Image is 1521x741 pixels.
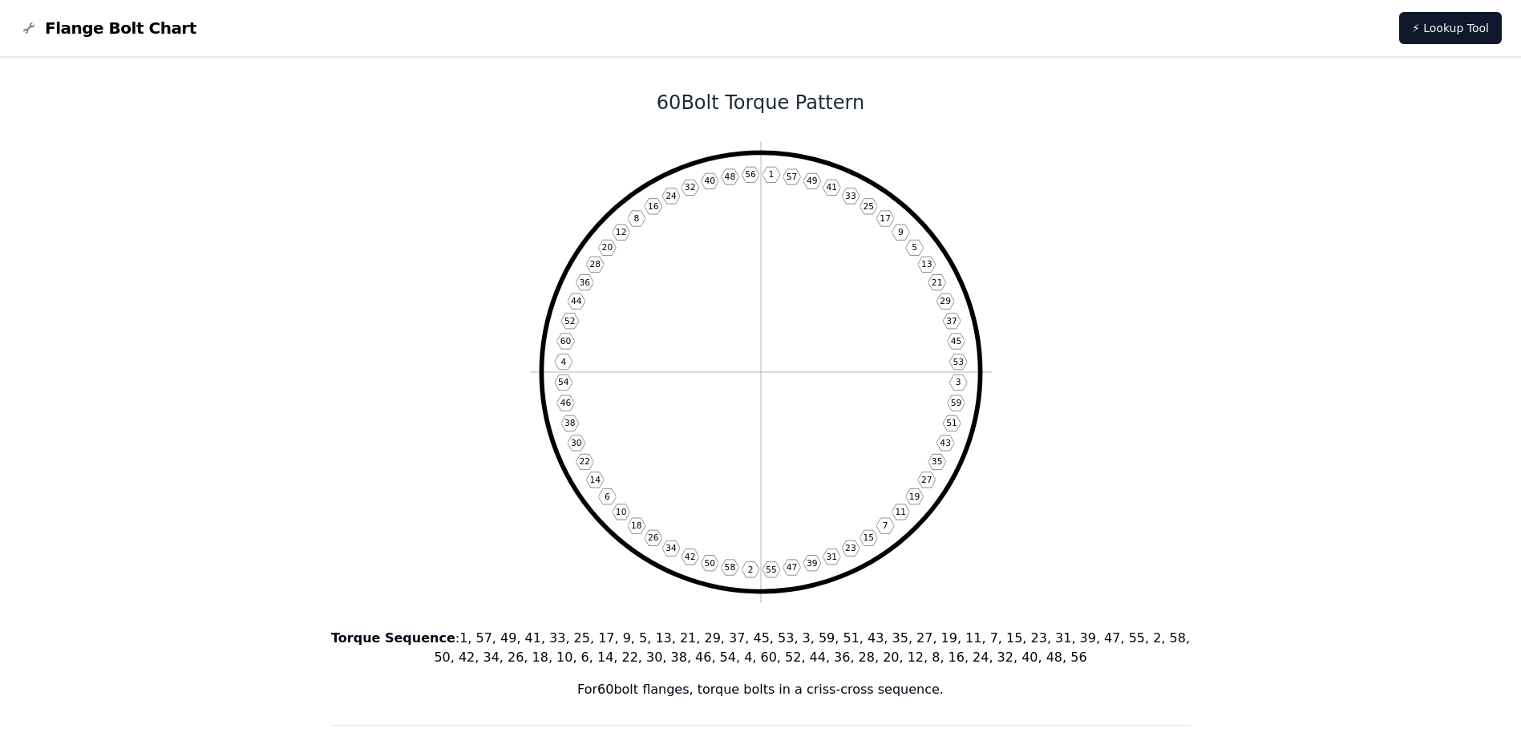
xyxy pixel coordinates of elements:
[633,213,639,224] text: 8
[953,357,964,367] text: 53
[571,438,582,448] text: 30
[786,172,797,182] text: 57
[807,176,818,186] text: 49
[571,296,582,306] text: 44
[766,565,777,575] text: 55
[955,377,961,387] text: 3
[946,418,957,428] text: 51
[615,507,626,517] text: 10
[560,336,571,346] text: 60
[940,296,951,306] text: 29
[863,532,874,543] text: 15
[560,357,566,367] text: 4
[564,316,576,326] text: 52
[826,182,837,192] text: 41
[615,227,626,237] text: 12
[1399,12,1502,44] a: ⚡ Lookup Tool
[908,492,920,502] text: 19
[724,172,735,182] text: 48
[845,191,856,201] text: 33
[768,169,774,180] text: 1
[704,558,715,569] text: 50
[560,398,571,408] text: 46
[589,475,601,485] text: 14
[19,17,196,39] a: Flange Bolt Chart LogoFlange Bolt Chart
[724,562,735,573] text: 58
[684,182,695,192] text: 32
[579,456,590,467] text: 22
[665,543,677,553] text: 34
[665,191,677,201] text: 24
[897,227,903,237] text: 9
[45,17,196,39] span: Flange Bolt Chart
[330,90,1191,115] h1: 60 Bolt Torque Pattern
[845,543,856,553] text: 23
[826,552,837,562] text: 31
[647,201,658,212] text: 16
[745,169,756,180] text: 56
[912,242,917,253] text: 5
[931,456,942,467] text: 35
[882,520,888,531] text: 7
[807,558,818,569] text: 39
[920,475,932,485] text: 27
[589,259,601,269] text: 28
[863,201,874,212] text: 25
[601,242,613,253] text: 20
[895,507,906,517] text: 11
[647,532,658,543] text: 26
[330,680,1191,699] p: For 60 bolt flanges, torque bolts in a criss-cross sequence.
[330,629,1191,667] p: : 1, 57, 49, 41, 33, 25, 17, 9, 5, 13, 21, 29, 37, 45, 53, 3, 59, 51, 43, 35, 27, 19, 11, 7, 15, ...
[931,277,942,288] text: 21
[880,213,891,224] text: 17
[579,277,590,288] text: 36
[558,377,569,387] text: 54
[564,418,576,428] text: 38
[631,520,642,531] text: 18
[331,630,455,646] b: Torque Sequence
[946,316,957,326] text: 37
[747,565,753,575] text: 2
[605,492,610,502] text: 6
[704,176,715,186] text: 40
[684,552,695,562] text: 42
[950,336,961,346] text: 45
[786,562,797,573] text: 47
[940,438,951,448] text: 43
[950,398,961,408] text: 59
[19,18,38,38] img: Flange Bolt Chart Logo
[920,259,932,269] text: 13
